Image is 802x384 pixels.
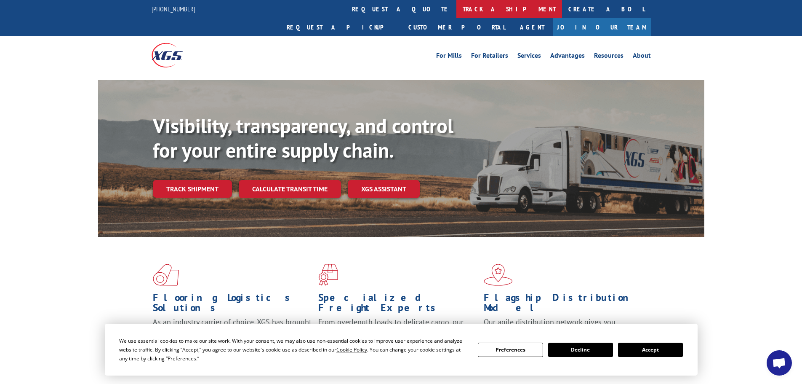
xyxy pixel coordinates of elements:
[318,317,477,354] p: From overlength loads to delicate cargo, our experienced staff knows the best way to move your fr...
[484,317,639,337] span: Our agile distribution network gives you nationwide inventory management on demand.
[402,18,512,36] a: Customer Portal
[594,52,623,62] a: Resources
[550,52,585,62] a: Advantages
[484,264,513,286] img: xgs-icon-flagship-distribution-model-red
[105,324,698,376] div: Cookie Consent Prompt
[767,350,792,376] div: Open chat
[336,346,367,353] span: Cookie Policy
[436,52,462,62] a: For Mills
[280,18,402,36] a: Request a pickup
[484,293,643,317] h1: Flagship Distribution Model
[153,317,312,347] span: As an industry carrier of choice, XGS has brought innovation and dedication to flooring logistics...
[318,264,338,286] img: xgs-icon-focused-on-flooring-red
[553,18,651,36] a: Join Our Team
[512,18,553,36] a: Agent
[471,52,508,62] a: For Retailers
[153,293,312,317] h1: Flooring Logistics Solutions
[119,336,468,363] div: We use essential cookies to make our site work. With your consent, we may also use non-essential ...
[153,180,232,198] a: Track shipment
[618,343,683,357] button: Accept
[348,180,420,198] a: XGS ASSISTANT
[517,52,541,62] a: Services
[168,355,196,362] span: Preferences
[153,264,179,286] img: xgs-icon-total-supply-chain-intelligence-red
[318,293,477,317] h1: Specialized Freight Experts
[478,343,543,357] button: Preferences
[153,113,453,163] b: Visibility, transparency, and control for your entire supply chain.
[239,180,341,198] a: Calculate transit time
[152,5,195,13] a: [PHONE_NUMBER]
[633,52,651,62] a: About
[548,343,613,357] button: Decline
